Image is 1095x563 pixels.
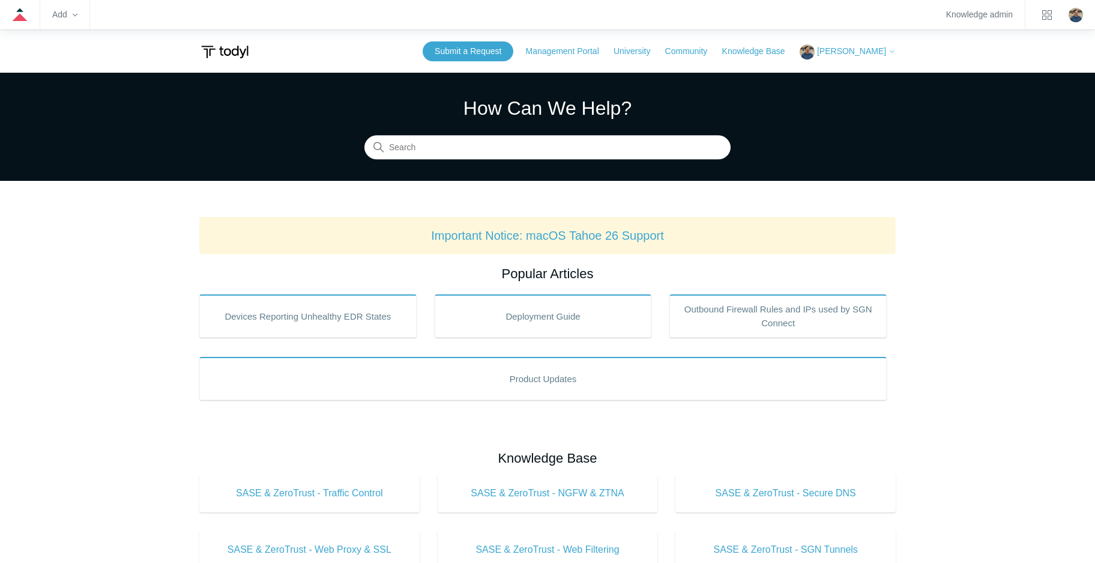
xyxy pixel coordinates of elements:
[199,357,887,400] a: Product Updates
[364,94,731,123] h1: How Can We Help?
[199,41,250,63] img: Todyl Support Center Help Center home page
[526,45,611,58] a: Management Portal
[423,41,513,61] a: Submit a Request
[693,486,878,501] span: SASE & ZeroTrust - Secure DNS
[199,264,896,284] h2: Popular Articles
[693,543,878,557] span: SASE & ZeroTrust - SGN Tunnels
[669,294,887,338] a: Outbound Firewall Rules and IPs used by SGN Connect
[665,45,720,58] a: Community
[199,294,417,338] a: Devices Reporting Unhealthy EDR States
[199,448,896,468] h2: Knowledge Base
[435,294,652,338] a: Deployment Guide
[946,11,1013,18] a: Knowledge admin
[456,543,640,557] span: SASE & ZeroTrust - Web Filtering
[199,474,420,513] a: SASE & ZeroTrust - Traffic Control
[364,136,731,160] input: Search
[438,474,658,513] a: SASE & ZeroTrust - NGFW & ZTNA
[1069,8,1083,22] zd-hc-trigger: Click your profile icon to open the profile menu
[217,543,402,557] span: SASE & ZeroTrust - Web Proxy & SSL
[800,44,896,59] button: [PERSON_NAME]
[1069,8,1083,22] img: user avatar
[431,229,664,242] a: Important Notice: macOS Tahoe 26 Support
[52,11,77,18] zd-hc-trigger: Add
[456,486,640,501] span: SASE & ZeroTrust - NGFW & ZTNA
[817,46,886,56] span: [PERSON_NAME]
[722,45,797,58] a: Knowledge Base
[217,486,402,501] span: SASE & ZeroTrust - Traffic Control
[675,474,896,513] a: SASE & ZeroTrust - Secure DNS
[614,45,662,58] a: University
